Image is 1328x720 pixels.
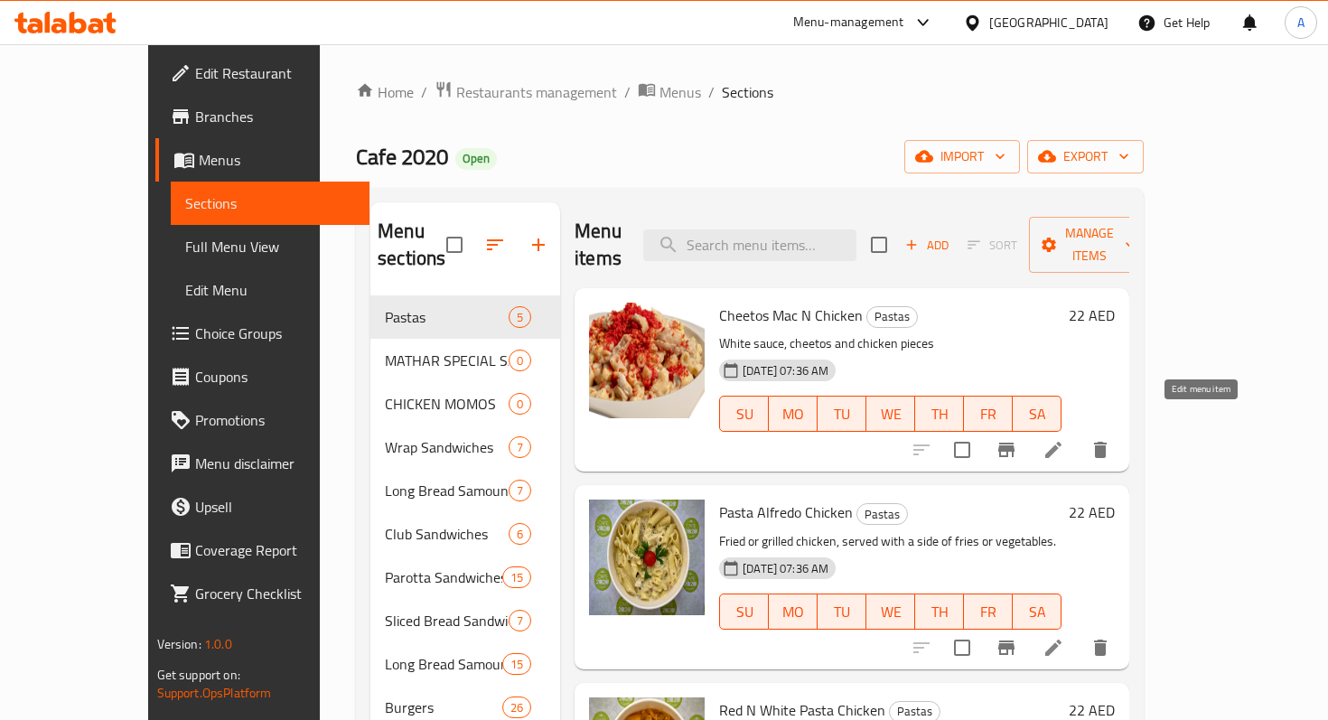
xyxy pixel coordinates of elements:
a: Edit Restaurant [155,51,369,95]
a: Upsell [155,485,369,528]
div: items [502,653,531,675]
button: WE [866,594,915,630]
span: SU [727,599,762,625]
h6: 22 AED [1069,303,1115,328]
span: Select to update [943,431,981,469]
span: MO [776,401,810,427]
span: 15 [503,656,530,673]
div: CHICKEN MOMOS0 [370,382,560,425]
span: A [1297,13,1305,33]
span: Club Sandwiches [385,523,509,545]
a: Promotions [155,398,369,442]
span: TH [922,401,957,427]
a: Sections [171,182,369,225]
button: TH [915,594,964,630]
span: 7 [510,612,530,630]
span: Manage items [1043,222,1136,267]
a: Grocery Checklist [155,572,369,615]
span: WE [874,599,908,625]
a: Edit menu item [1043,637,1064,659]
div: Club Sandwiches6 [370,512,560,556]
li: / [421,81,427,103]
span: 7 [510,482,530,500]
a: Restaurants management [435,80,617,104]
span: Coverage Report [195,539,355,561]
span: TH [922,599,957,625]
div: Menu-management [793,12,904,33]
div: Long Bread Samoun Combo7 [370,469,560,512]
span: Parotta Sandwiches [385,566,502,588]
a: Edit Menu [171,268,369,312]
span: Cheetos Mac N Chicken [719,302,863,329]
span: 26 [503,699,530,716]
span: TU [825,401,859,427]
span: SA [1020,599,1054,625]
div: [GEOGRAPHIC_DATA] [989,13,1108,33]
div: items [509,480,531,501]
span: 1.0.0 [204,632,232,656]
div: Pastas5 [370,295,560,339]
span: MATHAR SPECIAL SANDWICHES [385,350,509,371]
span: SA [1020,401,1054,427]
div: items [509,350,531,371]
li: / [708,81,715,103]
span: [DATE] 07:36 AM [735,362,836,379]
button: SA [1013,594,1061,630]
div: Sliced Bread Sandwiches7 [370,599,560,642]
span: export [1042,145,1129,168]
div: items [502,566,531,588]
span: Pasta Alfredo Chicken [719,499,853,526]
div: Open [455,148,497,170]
img: Cheetos Mac N Chicken [589,303,705,418]
div: MATHAR SPECIAL SANDWICHES0 [370,339,560,382]
img: Pasta Alfredo Chicken [589,500,705,615]
span: Version: [157,632,201,656]
span: Select all sections [435,226,473,264]
div: Pastas [385,306,509,328]
span: SU [727,401,762,427]
div: items [509,523,531,545]
span: FR [971,401,1005,427]
span: Select to update [943,629,981,667]
span: 15 [503,569,530,586]
span: Upsell [195,496,355,518]
span: Cafe 2020 [356,136,448,177]
span: Select section first [956,231,1029,259]
button: MO [769,396,818,432]
a: Home [356,81,414,103]
span: 0 [510,352,530,369]
a: Coupons [155,355,369,398]
button: FR [964,594,1013,630]
span: Wrap Sandwiches [385,436,509,458]
button: TU [818,396,866,432]
span: Restaurants management [456,81,617,103]
li: / [624,81,631,103]
div: Long Bread Samoun Sandwiches15 [370,642,560,686]
span: Sort sections [473,223,517,266]
button: TH [915,396,964,432]
span: MO [776,599,810,625]
div: Pastas [866,306,918,328]
span: 0 [510,396,530,413]
div: items [509,393,531,415]
span: 5 [510,309,530,326]
span: Open [455,151,497,166]
h2: Menu items [575,218,622,272]
div: items [509,306,531,328]
div: items [509,436,531,458]
a: Branches [155,95,369,138]
span: Promotions [195,409,355,431]
span: Burgers [385,697,502,718]
span: Add item [898,231,956,259]
span: 7 [510,439,530,456]
span: Edit Restaurant [195,62,355,84]
span: FR [971,599,1005,625]
a: Menus [638,80,701,104]
div: items [502,697,531,718]
button: SA [1013,396,1061,432]
a: Coverage Report [155,528,369,572]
